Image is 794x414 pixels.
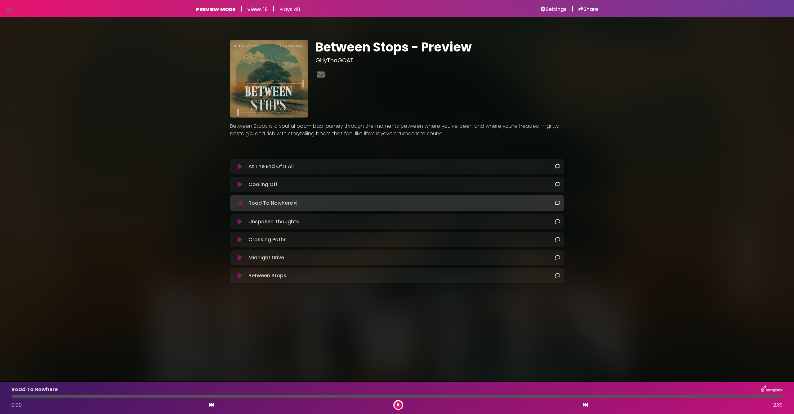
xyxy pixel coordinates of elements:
[248,254,284,261] p: Midnight Drive
[248,236,287,243] p: Crossing Paths
[248,181,277,188] p: Cooling Off
[572,5,573,12] h5: |
[230,122,564,137] p: Between Stops is a soulful boom bap journey through the moments between where you’ve been and whe...
[315,57,564,64] h3: GillyThaGOAT
[279,7,300,12] h6: Plays 40
[293,199,301,207] img: waveform4.gif
[315,40,564,55] h1: Between Stops - Preview
[248,163,294,170] p: At The End Of It All
[248,272,286,279] p: Between Stops
[248,218,299,225] p: Unspoken Thoughts
[230,40,308,118] img: OdAHbcIEQfmueRAsNYxR
[240,5,242,12] h5: |
[541,6,567,12] a: Settings
[578,6,598,12] a: Share
[273,5,274,12] h5: |
[248,199,301,207] p: Road To Nowhere
[196,7,235,12] h6: PREVIEW MODE
[247,7,268,12] h6: Views 16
